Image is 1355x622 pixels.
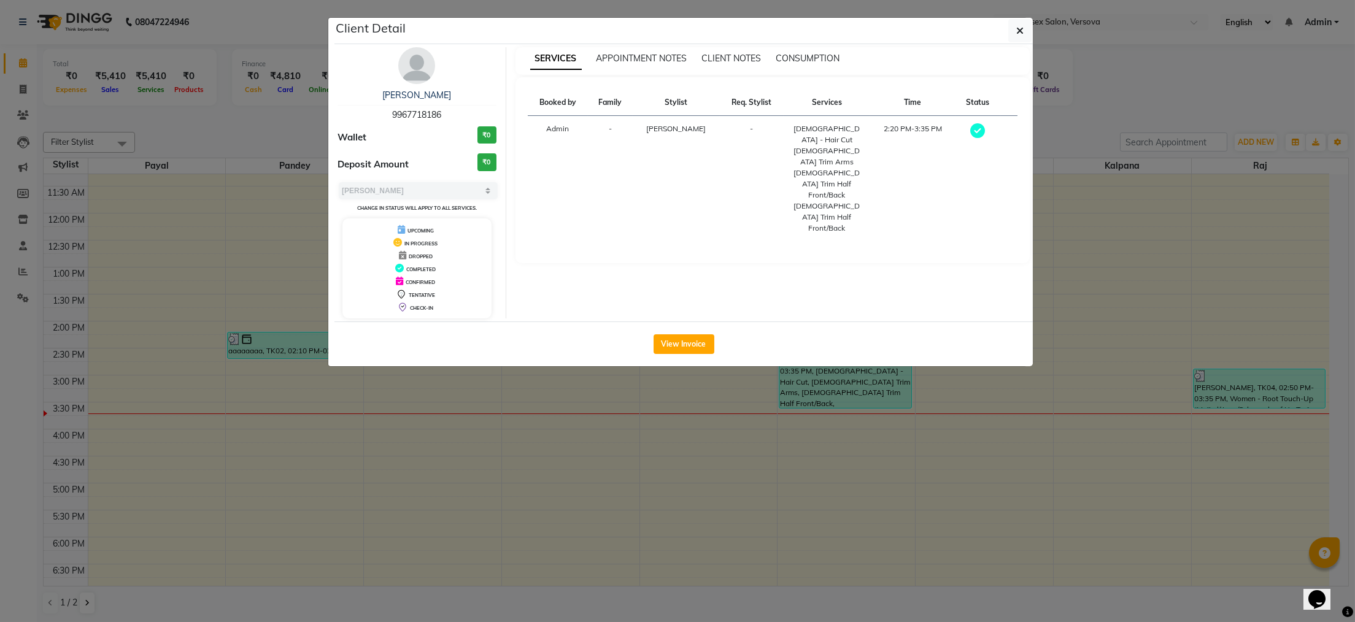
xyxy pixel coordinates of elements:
h5: Client Detail [336,19,406,37]
img: avatar [398,47,435,84]
div: [DEMOGRAPHIC_DATA] Trim Half Front/Back [791,167,863,201]
th: Req. Stylist [720,90,784,116]
span: CHECK-IN [410,305,433,311]
td: Admin [528,116,588,242]
th: Stylist [633,90,720,116]
th: Family [588,90,633,116]
th: Booked by [528,90,588,116]
span: CLIENT NOTES [702,53,762,64]
span: CONSUMPTION [776,53,840,64]
iframe: chat widget [1303,573,1343,610]
a: [PERSON_NAME] [382,90,451,101]
span: CONFIRMED [406,279,435,285]
button: View Invoice [654,334,714,354]
span: Deposit Amount [338,158,409,172]
div: [DEMOGRAPHIC_DATA] Trim Arms [791,145,863,167]
div: [DEMOGRAPHIC_DATA] - Hair Cut [791,123,863,145]
span: 9967718186 [392,109,441,120]
span: DROPPED [409,253,433,259]
span: [PERSON_NAME] [646,124,706,133]
th: Status [955,90,1000,116]
h3: ₹0 [477,153,496,171]
span: COMPLETED [406,266,436,272]
span: UPCOMING [407,228,434,234]
div: [DEMOGRAPHIC_DATA] Trim Half Front/Back [791,201,863,234]
span: APPOINTMENT NOTES [596,53,687,64]
th: Services [784,90,870,116]
td: 2:20 PM-3:35 PM [870,116,956,242]
h3: ₹0 [477,126,496,144]
span: Wallet [338,131,366,145]
span: SERVICES [530,48,582,70]
th: Time [870,90,956,116]
td: - [588,116,633,242]
td: - [720,116,784,242]
small: Change in status will apply to all services. [357,205,477,211]
span: IN PROGRESS [404,240,438,247]
span: TENTATIVE [409,292,435,298]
